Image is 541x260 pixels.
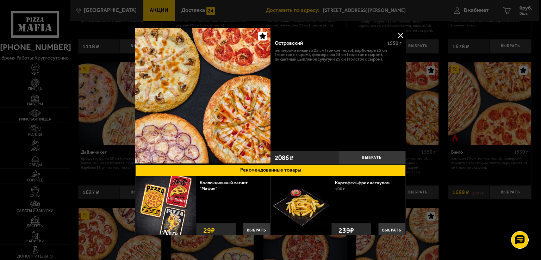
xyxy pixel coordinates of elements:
[135,28,270,163] img: Островский
[337,223,356,237] strong: 239 ₽
[275,40,382,46] div: Островский
[378,223,405,238] button: Выбрать
[243,223,270,238] button: Выбрать
[201,223,217,237] strong: 29 ₽
[135,165,406,176] button: Рекомендованные товары
[275,154,293,161] span: 2086 ₽
[200,180,248,191] a: Коллекционный магнит "Мафия"
[335,180,395,185] a: Картофель фри с кетчупом
[275,48,402,62] p: Пепперони Пиканто 25 см (тонкое тесто), Карбонара 25 см (толстое с сыром), Фермерская 25 см (толс...
[135,28,270,165] a: Островский
[387,40,402,46] span: 1550 г
[335,186,345,191] span: 100 г
[338,151,406,165] button: Выбрать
